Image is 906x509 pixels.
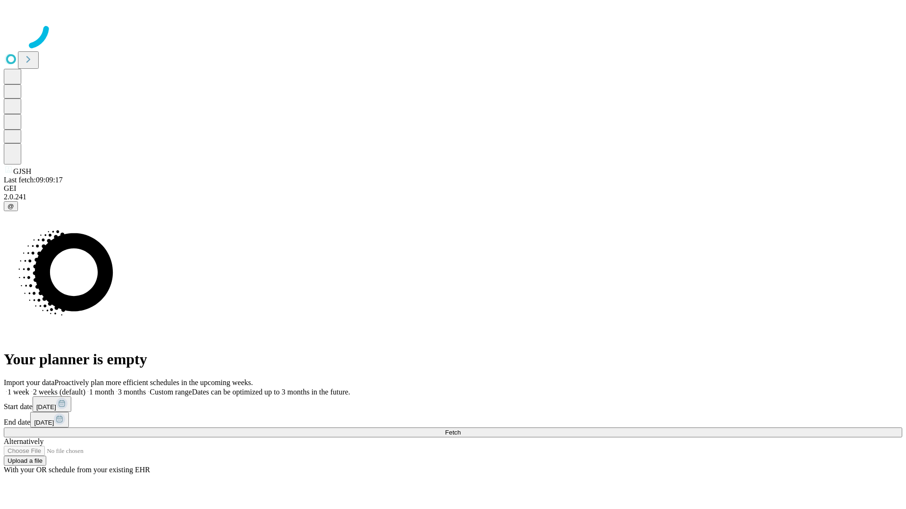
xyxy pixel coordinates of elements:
[4,456,46,466] button: Upload a file
[4,378,55,386] span: Import your data
[4,412,902,427] div: End date
[13,167,31,175] span: GJSH
[4,193,902,201] div: 2.0.241
[33,396,71,412] button: [DATE]
[4,437,43,445] span: Alternatively
[55,378,253,386] span: Proactively plan more efficient schedules in the upcoming weeks.
[36,403,56,410] span: [DATE]
[4,351,902,368] h1: Your planner is empty
[30,412,69,427] button: [DATE]
[445,429,461,436] span: Fetch
[4,396,902,412] div: Start date
[4,201,18,211] button: @
[118,388,146,396] span: 3 months
[4,466,150,474] span: With your OR schedule from your existing EHR
[4,427,902,437] button: Fetch
[150,388,192,396] span: Custom range
[89,388,114,396] span: 1 month
[8,388,29,396] span: 1 week
[8,203,14,210] span: @
[4,176,63,184] span: Last fetch: 09:09:17
[34,419,54,426] span: [DATE]
[33,388,85,396] span: 2 weeks (default)
[4,184,902,193] div: GEI
[192,388,350,396] span: Dates can be optimized up to 3 months in the future.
